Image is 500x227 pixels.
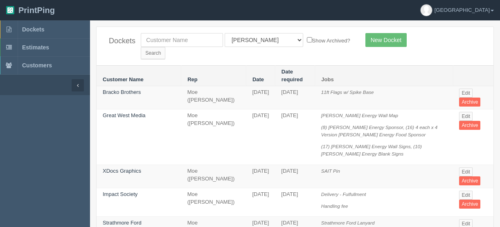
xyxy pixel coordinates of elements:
[246,109,275,165] td: [DATE]
[321,191,366,197] i: Delivery - Fulfullment
[6,6,14,14] img: logo-3e63b451c926e2ac314895c53de4908e5d424f24456219fb08d385ab2e579770.png
[321,113,398,118] i: [PERSON_NAME] Energy Wall Map
[109,37,128,45] h4: Dockets
[459,167,473,176] a: Edit
[459,200,480,209] a: Archive
[246,188,275,216] td: [DATE]
[181,188,246,216] td: Moe ([PERSON_NAME])
[187,76,198,82] a: Rep
[275,188,315,216] td: [DATE]
[103,220,142,226] a: Strathmore Ford
[22,44,49,51] span: Estimates
[321,203,348,209] i: Handling fee
[459,112,473,121] a: Edit
[181,86,246,109] td: Moe ([PERSON_NAME])
[321,125,438,138] i: (8) [PERSON_NAME] Energy Sponsor, (16) 4 each x 4 Version [PERSON_NAME] Energy Food Sponsor
[252,76,264,82] a: Date
[103,112,146,118] a: Great West Media
[282,69,303,82] a: Date required
[246,165,275,188] td: [DATE]
[275,86,315,109] td: [DATE]
[421,4,432,16] img: avatar_default-7531ab5dedf162e01f1e0bb0964e6a185e93c5c22dfe317fb01d7f8cd2b1632c.jpg
[103,168,141,174] a: XDocs Graphics
[459,191,473,200] a: Edit
[321,168,340,174] i: SAIT Pin
[315,66,453,86] th: Jobs
[103,76,144,82] a: Customer Name
[181,109,246,165] td: Moe ([PERSON_NAME])
[307,37,312,42] input: Show Archived?
[181,165,246,188] td: Moe ([PERSON_NAME])
[321,144,422,157] i: (17) [PERSON_NAME] Energy Wall Signs, (10) [PERSON_NAME] Energy Blank Signs
[459,98,480,107] a: Archive
[141,33,223,47] input: Customer Name
[321,220,375,225] i: Strathmore Ford Lanyard
[275,109,315,165] td: [DATE]
[307,36,350,45] label: Show Archived?
[141,47,165,59] input: Search
[459,121,480,130] a: Archive
[275,165,315,188] td: [DATE]
[459,176,480,185] a: Archive
[321,89,374,95] i: 11ft Flags w/ Spike Base
[103,89,141,95] a: Bracko Brothers
[365,33,407,47] a: New Docket
[246,86,275,109] td: [DATE]
[459,89,473,98] a: Edit
[22,62,52,69] span: Customers
[22,26,44,33] span: Dockets
[103,191,137,197] a: Impact Society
